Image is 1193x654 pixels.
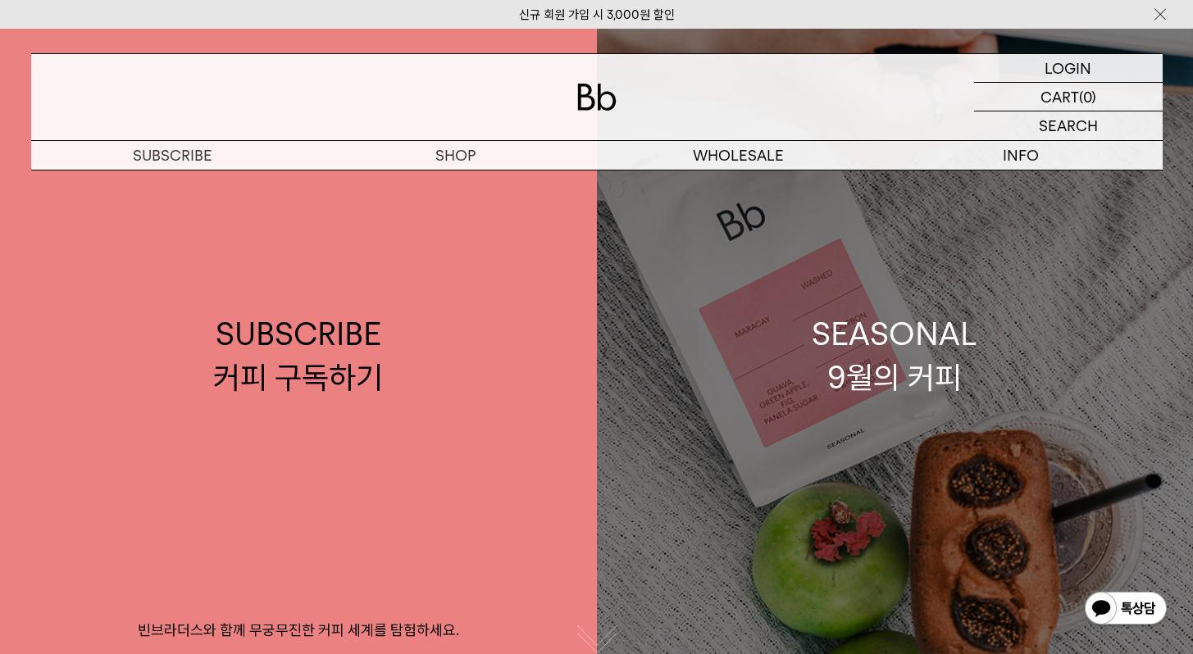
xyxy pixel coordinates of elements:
div: SUBSCRIBE 커피 구독하기 [213,312,383,399]
a: SUBSCRIBE [31,141,314,170]
div: SEASONAL 9월의 커피 [812,312,977,399]
p: WHOLESALE [597,141,880,170]
a: CART (0) [974,83,1163,111]
p: (0) [1079,83,1096,111]
p: INFO [880,141,1163,170]
p: SEARCH [1039,111,1098,140]
a: 신규 회원 가입 시 3,000원 할인 [519,7,675,22]
img: 카카오톡 채널 1:1 채팅 버튼 [1083,590,1168,629]
a: LOGIN [974,54,1163,83]
a: SHOP [314,141,597,170]
p: LOGIN [1045,54,1091,82]
p: CART [1040,83,1079,111]
img: 로고 [577,84,617,111]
